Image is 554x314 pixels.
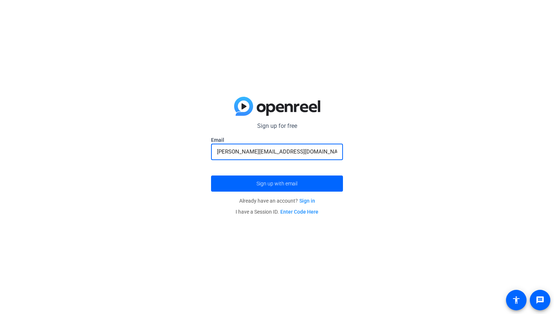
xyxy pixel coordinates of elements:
span: Already have an account? [239,198,315,204]
mat-icon: message [536,296,544,304]
input: Enter Email Address [217,147,337,156]
button: Sign up with email [211,176,343,192]
img: blue-gradient.svg [234,97,320,116]
a: Enter Code Here [280,209,318,215]
label: Email [211,136,343,144]
span: I have a Session ID. [236,209,318,215]
p: Sign up for free [211,122,343,130]
mat-icon: accessibility [512,296,521,304]
a: Sign in [299,198,315,204]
